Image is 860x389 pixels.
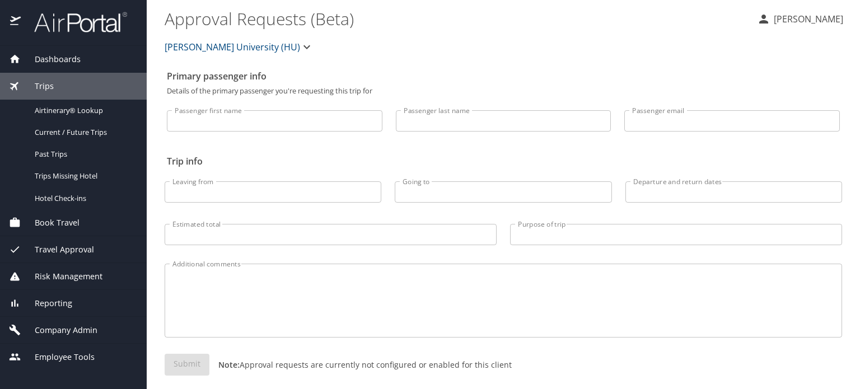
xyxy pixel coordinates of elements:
[35,193,133,204] span: Hotel Check-ins
[21,80,54,92] span: Trips
[167,67,840,85] h2: Primary passenger info
[35,105,133,116] span: Airtinerary® Lookup
[35,127,133,138] span: Current / Future Trips
[218,359,240,370] strong: Note:
[21,53,81,65] span: Dashboards
[21,297,72,310] span: Reporting
[209,359,512,371] p: Approval requests are currently not configured or enabled for this client
[752,9,848,29] button: [PERSON_NAME]
[165,1,748,36] h1: Approval Requests (Beta)
[21,217,80,229] span: Book Travel
[167,87,840,95] p: Details of the primary passenger you're requesting this trip for
[160,36,318,58] button: [PERSON_NAME] University (HU)
[35,149,133,160] span: Past Trips
[35,171,133,181] span: Trips Missing Hotel
[770,12,843,26] p: [PERSON_NAME]
[21,270,102,283] span: Risk Management
[21,324,97,336] span: Company Admin
[22,11,127,33] img: airportal-logo.png
[165,39,300,55] span: [PERSON_NAME] University (HU)
[10,11,22,33] img: icon-airportal.png
[21,351,95,363] span: Employee Tools
[167,152,840,170] h2: Trip info
[21,243,94,256] span: Travel Approval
